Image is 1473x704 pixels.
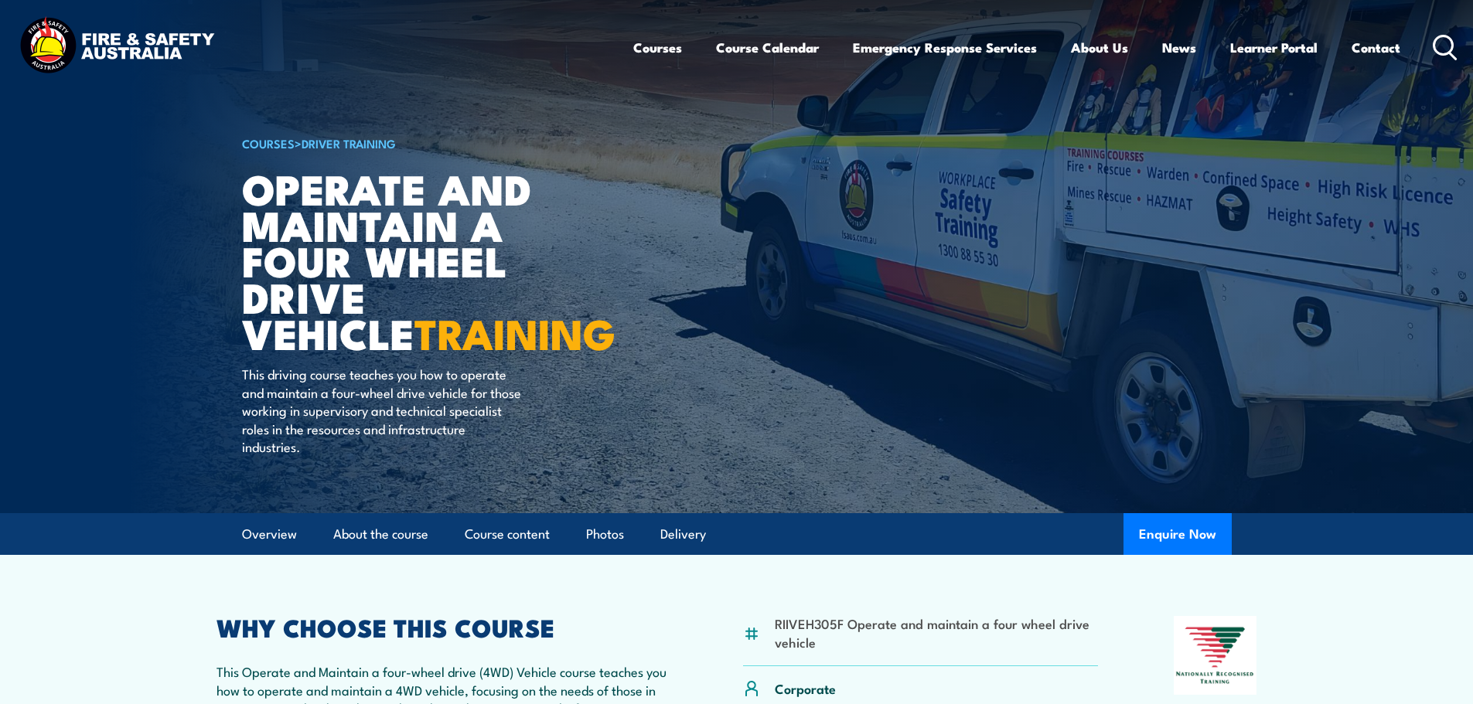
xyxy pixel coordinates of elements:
[242,134,624,152] h6: >
[302,134,396,151] a: Driver Training
[633,27,682,68] a: Courses
[1352,27,1400,68] a: Contact
[242,365,524,455] p: This driving course teaches you how to operate and maintain a four-wheel drive vehicle for those ...
[242,170,624,351] h1: Operate and Maintain a Four Wheel Drive Vehicle
[1071,27,1128,68] a: About Us
[1124,513,1232,555] button: Enquire Now
[586,514,624,555] a: Photos
[1174,616,1257,695] img: Nationally Recognised Training logo.
[414,300,615,364] strong: TRAINING
[853,27,1037,68] a: Emergency Response Services
[242,514,297,555] a: Overview
[1230,27,1318,68] a: Learner Portal
[775,614,1099,651] li: RIIVEH305F Operate and maintain a four wheel drive vehicle
[465,514,550,555] a: Course content
[716,27,819,68] a: Course Calendar
[217,616,668,638] h2: WHY CHOOSE THIS COURSE
[333,514,428,555] a: About the course
[242,134,295,151] a: COURSES
[775,679,836,697] p: Corporate
[660,514,706,555] a: Delivery
[1162,27,1196,68] a: News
